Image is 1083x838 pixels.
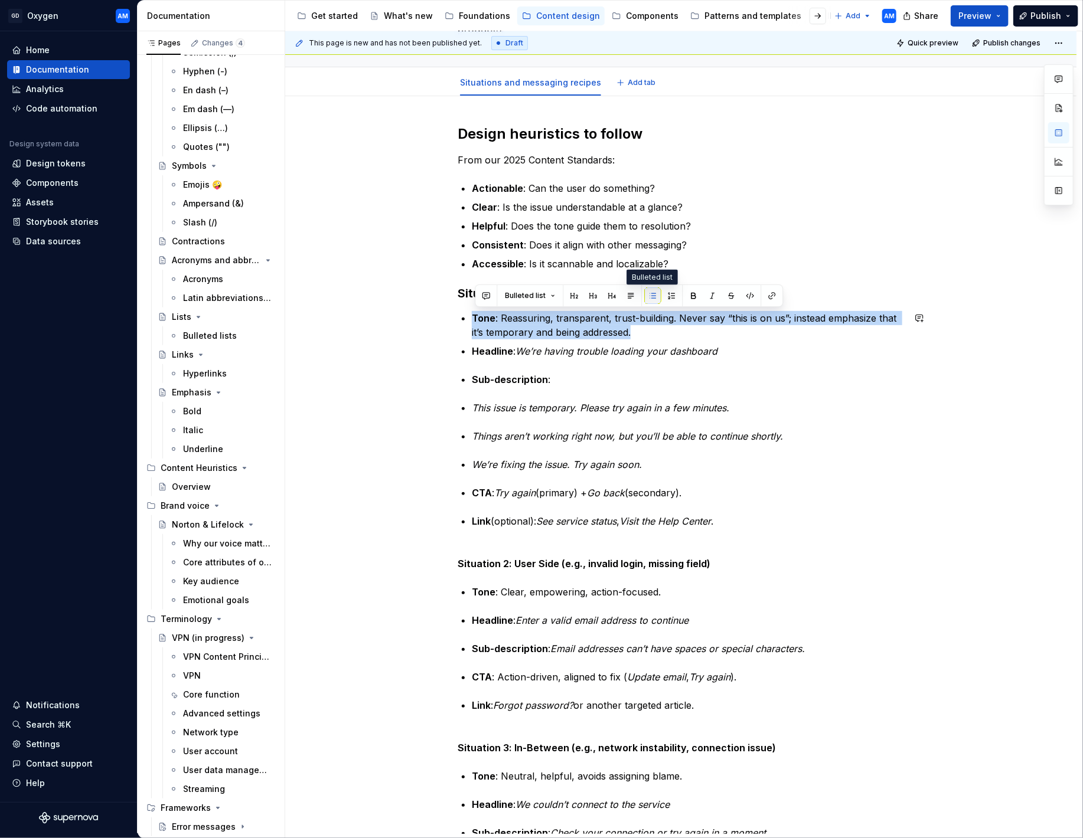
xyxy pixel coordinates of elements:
[142,610,280,628] div: Terminology
[472,769,904,783] p: : Neutral, helpful, avoids assigning blame.
[505,291,546,300] span: Bulleted list
[458,286,735,300] strong: Situation 1: Gen Side (e.g., server issue, outage)
[183,708,260,719] div: Advanced settings
[153,251,280,270] a: Acronyms and abbreviations
[183,764,273,776] div: User data management
[164,100,280,119] a: Em dash (—)
[164,138,280,156] a: Quotes ("")
[164,742,280,761] a: User account
[831,8,875,24] button: Add
[164,704,280,723] a: Advanced settings
[183,443,223,455] div: Underline
[183,84,229,96] div: En dash (–)
[164,213,280,232] a: Slash (/)
[172,160,207,172] div: Symbols
[164,553,280,572] a: Core attributes of our brand voice
[472,514,904,528] p: (optional): , .
[686,6,806,25] a: Patterns and templates
[472,220,505,232] strong: Helpful
[183,538,273,549] div: Why our voice matters
[183,368,227,379] div: Hyperlinks
[183,557,273,568] div: Core attributes of our brand voice
[968,35,1046,51] button: Publish changes
[472,643,548,654] strong: Sub-description
[7,774,130,793] button: Help
[153,628,280,647] a: VPN (in progress)
[26,103,97,114] div: Code automation
[142,459,280,477] div: Content Heuristics
[164,666,280,685] a: VPN
[2,3,135,28] button: GDOxygenAM
[472,585,904,599] p: : Clear, empowering, action-focused.
[183,575,239,587] div: Key audience
[627,671,686,683] em: Update email
[472,312,495,324] strong: Tone
[202,38,245,48] div: Changes
[183,198,244,209] div: Ampersand (&)
[183,405,201,417] div: Bold
[292,4,828,28] div: Page tree
[164,62,280,81] a: Hyphen (-)
[183,330,237,342] div: Bulleted lists
[164,326,280,345] a: Bulleted lists
[893,35,964,51] button: Quick preview
[153,817,280,836] a: Error messages
[500,287,560,304] button: Bulleted list
[472,374,548,385] strong: Sub-description
[587,487,625,499] em: Go back
[689,671,730,683] em: Try again
[536,515,616,527] em: See service status
[472,345,513,357] strong: Headline
[183,292,273,304] div: Latin abbreviations (e.g. / i.e.)
[494,487,536,499] em: Try again
[8,9,22,23] div: GD
[26,177,79,189] div: Components
[505,38,523,48] span: Draft
[146,38,181,48] div: Pages
[153,307,280,326] a: Lists
[472,613,904,627] p: :
[472,372,904,387] p: :
[164,761,280,780] a: User data management
[172,387,211,398] div: Emphasis
[619,515,711,527] em: Visit the Help Center
[628,78,655,87] span: Add tab
[153,383,280,402] a: Emphasis
[493,699,573,711] em: Forgot password?
[153,156,280,175] a: Symbols
[26,158,86,169] div: Design tokens
[164,647,280,666] a: VPN Content Principles
[183,745,238,757] div: User account
[164,194,280,213] a: Ampersand (&)
[164,81,280,100] a: En dash (–)
[164,534,280,553] a: Why our voice matters
[26,758,93,770] div: Contact support
[172,821,236,833] div: Error messages
[472,201,497,213] strong: Clear
[536,10,600,22] div: Content design
[183,689,240,700] div: Core function
[458,153,904,167] p: From our 2025 Content Standards:
[951,5,1009,27] button: Preview
[26,197,54,208] div: Assets
[7,174,130,192] a: Components
[39,812,98,824] svg: Supernova Logo
[1030,10,1061,22] span: Publish
[142,496,280,515] div: Brand voice
[164,780,280,798] a: Streaming
[183,141,230,153] div: Quotes ("")
[472,257,904,271] p: : Is it scannable and localizable?
[26,216,99,228] div: Storybook stories
[627,270,678,285] div: Bulleted list
[846,11,860,21] span: Add
[172,632,244,644] div: VPN (in progress)
[172,519,244,531] div: Norton & Lifelock
[472,770,495,782] strong: Tone
[517,6,605,25] a: Content design
[7,212,130,231] a: Storybook stories
[516,614,689,626] em: Enter a valid email address to continue
[440,6,515,25] a: Foundations
[626,10,678,22] div: Components
[153,345,280,364] a: Links
[161,500,210,512] div: Brand voice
